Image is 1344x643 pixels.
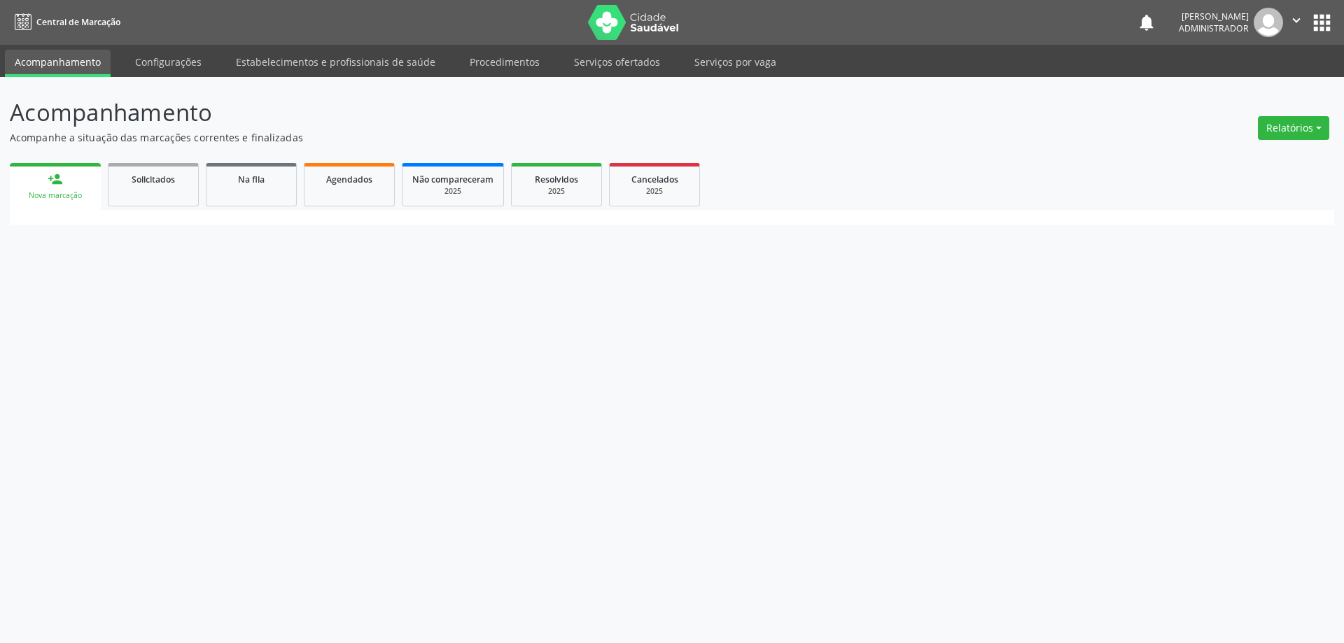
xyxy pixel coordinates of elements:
[1137,13,1156,32] button: notifications
[535,174,578,185] span: Resolvidos
[10,130,937,145] p: Acompanhe a situação das marcações correntes e finalizadas
[125,50,211,74] a: Configurações
[5,50,111,77] a: Acompanhamento
[20,190,91,201] div: Nova marcação
[226,50,445,74] a: Estabelecimentos e profissionais de saúde
[412,174,493,185] span: Não compareceram
[1254,8,1283,37] img: img
[1289,13,1304,28] i: 
[238,174,265,185] span: Na fila
[1310,10,1334,35] button: apps
[1179,22,1249,34] span: Administrador
[10,10,120,34] a: Central de Marcação
[1283,8,1310,37] button: 
[326,174,372,185] span: Agendados
[10,95,937,130] p: Acompanhamento
[1258,116,1329,140] button: Relatórios
[460,50,549,74] a: Procedimentos
[36,16,120,28] span: Central de Marcação
[564,50,670,74] a: Serviços ofertados
[132,174,175,185] span: Solicitados
[521,186,591,197] div: 2025
[631,174,678,185] span: Cancelados
[48,171,63,187] div: person_add
[1179,10,1249,22] div: [PERSON_NAME]
[685,50,786,74] a: Serviços por vaga
[412,186,493,197] div: 2025
[619,186,689,197] div: 2025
